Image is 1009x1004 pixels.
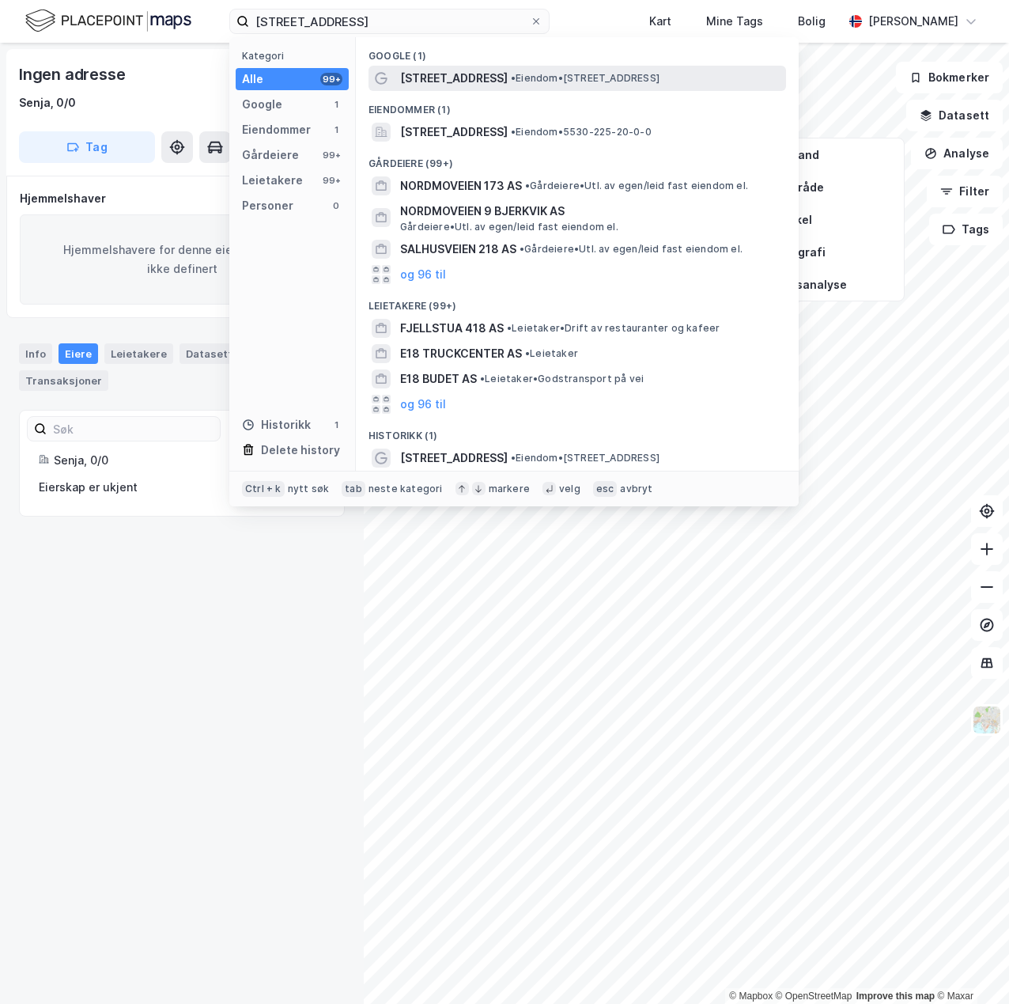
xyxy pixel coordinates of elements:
[911,138,1003,169] button: Analyse
[706,12,763,31] div: Mine Tags
[368,483,443,495] div: neste kategori
[929,214,1003,245] button: Tags
[242,120,311,139] div: Eiendommer
[750,213,888,226] div: Tegn sirkel
[489,483,530,495] div: markere
[19,62,128,87] div: Ingen adresse
[242,70,263,89] div: Alle
[242,146,299,165] div: Gårdeiere
[39,478,325,497] div: Eierskap er ukjent
[242,481,285,497] div: Ctrl + k
[19,93,76,112] div: Senja, 0/0
[242,196,293,215] div: Personer
[356,91,799,119] div: Eiendommer (1)
[507,322,512,334] span: •
[400,69,508,88] span: [STREET_ADDRESS]
[20,189,344,208] div: Hjemmelshaver
[798,12,826,31] div: Bolig
[242,415,311,434] div: Historikk
[729,991,773,1002] a: Mapbox
[480,373,644,385] span: Leietaker • Godstransport på vei
[25,7,191,35] img: logo.f888ab2527a4732fd821a326f86c7f29.svg
[750,278,888,291] div: Reisetidsanalyse
[750,148,888,161] div: Mål avstand
[400,265,446,284] button: og 96 til
[593,481,618,497] div: esc
[104,343,173,364] div: Leietakere
[400,395,446,414] button: og 96 til
[261,441,340,460] div: Delete history
[525,180,530,191] span: •
[19,370,108,391] div: Transaksjoner
[330,419,342,431] div: 1
[520,243,743,256] span: Gårdeiere • Utl. av egen/leid fast eiendom el.
[511,452,516,464] span: •
[180,343,239,364] div: Datasett
[400,123,508,142] span: [STREET_ADDRESS]
[54,451,325,470] div: Senja, 0/0
[511,452,659,464] span: Eiendom • [STREET_ADDRESS]
[511,72,516,84] span: •
[750,180,888,194] div: Tegn område
[19,343,52,364] div: Info
[400,176,522,195] span: NORDMOVEIEN 173 AS
[520,243,524,255] span: •
[59,343,98,364] div: Eiere
[356,287,799,316] div: Leietakere (99+)
[400,319,504,338] span: FJELLSTUA 418 AS
[356,417,799,445] div: Historikk (1)
[930,928,1009,1004] div: Kontrollprogram for chat
[320,174,342,187] div: 99+
[356,37,799,66] div: Google (1)
[480,373,485,385] span: •
[242,50,349,62] div: Kategori
[47,417,220,441] input: Søk
[511,72,659,85] span: Eiendom • [STREET_ADDRESS]
[930,928,1009,1004] iframe: Chat Widget
[330,199,342,212] div: 0
[356,145,799,173] div: Gårdeiere (99+)
[856,991,935,1002] a: Improve this map
[242,95,282,114] div: Google
[507,322,720,335] span: Leietaker • Drift av restauranter og kafeer
[400,344,522,363] span: E18 TRUCKCENTER AS
[620,483,652,495] div: avbryt
[249,9,530,33] input: Søk på adresse, matrikkel, gårdeiere, leietakere eller personer
[906,100,1003,131] button: Datasett
[511,126,516,138] span: •
[19,131,155,163] button: Tag
[320,149,342,161] div: 99+
[896,62,1003,93] button: Bokmerker
[330,123,342,136] div: 1
[525,347,530,359] span: •
[320,73,342,85] div: 99+
[400,221,618,233] span: Gårdeiere • Utl. av egen/leid fast eiendom el.
[525,180,748,192] span: Gårdeiere • Utl. av egen/leid fast eiendom el.
[972,705,1002,735] img: Z
[330,98,342,111] div: 1
[400,449,508,468] span: [STREET_ADDRESS]
[511,126,652,138] span: Eiendom • 5530-225-20-0-0
[400,202,780,221] span: NORDMOVEIEN 9 BJERKVIK AS
[242,171,303,190] div: Leietakere
[400,369,477,388] span: E18 BUDET AS
[927,176,1003,207] button: Filter
[20,214,344,305] div: Hjemmelshavere for denne eiendommen er ikke definert
[288,483,330,495] div: nytt søk
[868,12,958,31] div: [PERSON_NAME]
[776,991,852,1002] a: OpenStreetMap
[342,481,365,497] div: tab
[649,12,671,31] div: Kart
[559,483,580,495] div: velg
[400,240,516,259] span: SALHUSVEIEN 218 AS
[750,245,888,259] div: Se demografi
[525,347,578,360] span: Leietaker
